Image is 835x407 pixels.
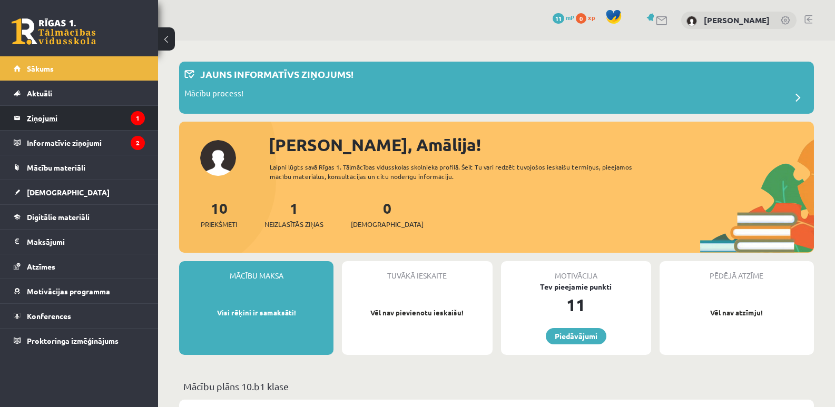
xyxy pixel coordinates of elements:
span: 11 [553,13,564,24]
legend: Ziņojumi [27,106,145,130]
legend: Informatīvie ziņojumi [27,131,145,155]
span: Digitālie materiāli [27,212,90,222]
div: Tuvākā ieskaite [342,261,492,281]
span: Proktoringa izmēģinājums [27,336,119,345]
a: 0 xp [576,13,600,22]
i: 1 [131,111,145,125]
a: 10Priekšmeti [201,198,237,230]
a: Jauns informatīvs ziņojums! Mācību process! [184,67,809,108]
div: [PERSON_NAME], Amālija! [269,132,814,157]
legend: Maksājumi [27,230,145,254]
span: 0 [576,13,586,24]
div: 11 [501,292,651,317]
p: Vēl nav pievienotu ieskaišu! [347,307,487,318]
span: Aktuāli [27,88,52,98]
p: Mācību plāns 10.b1 klase [183,379,810,393]
a: Digitālie materiāli [14,205,145,229]
a: 0[DEMOGRAPHIC_DATA] [351,198,424,230]
span: Mācību materiāli [27,163,85,172]
span: xp [588,13,595,22]
span: Neizlasītās ziņas [264,219,323,230]
span: Priekšmeti [201,219,237,230]
i: 2 [131,136,145,150]
a: [DEMOGRAPHIC_DATA] [14,180,145,204]
span: mP [566,13,574,22]
span: [DEMOGRAPHIC_DATA] [351,219,424,230]
div: Pēdējā atzīme [660,261,814,281]
a: Informatīvie ziņojumi2 [14,131,145,155]
div: Laipni lūgts savā Rīgas 1. Tālmācības vidusskolas skolnieka profilā. Šeit Tu vari redzēt tuvojošo... [270,162,651,181]
span: [DEMOGRAPHIC_DATA] [27,187,110,197]
a: 11 mP [553,13,574,22]
a: Motivācijas programma [14,279,145,303]
div: Tev pieejamie punkti [501,281,651,292]
a: Sākums [14,56,145,81]
p: Vēl nav atzīmju! [665,307,809,318]
span: Sākums [27,64,54,73]
div: Mācību maksa [179,261,333,281]
a: Atzīmes [14,254,145,279]
span: Konferences [27,311,71,321]
a: Konferences [14,304,145,328]
a: [PERSON_NAME] [704,15,770,25]
a: Maksājumi [14,230,145,254]
a: Aktuāli [14,81,145,105]
a: Proktoringa izmēģinājums [14,329,145,353]
a: Rīgas 1. Tālmācības vidusskola [12,18,96,45]
p: Mācību process! [184,87,243,102]
img: Amālija Gabrene [686,16,697,26]
a: Piedāvājumi [546,328,606,344]
div: Motivācija [501,261,651,281]
span: Motivācijas programma [27,286,110,296]
p: Jauns informatīvs ziņojums! [200,67,353,81]
a: Mācību materiāli [14,155,145,180]
span: Atzīmes [27,262,55,271]
a: Ziņojumi1 [14,106,145,130]
a: 1Neizlasītās ziņas [264,198,323,230]
p: Visi rēķini ir samaksāti! [184,307,328,318]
